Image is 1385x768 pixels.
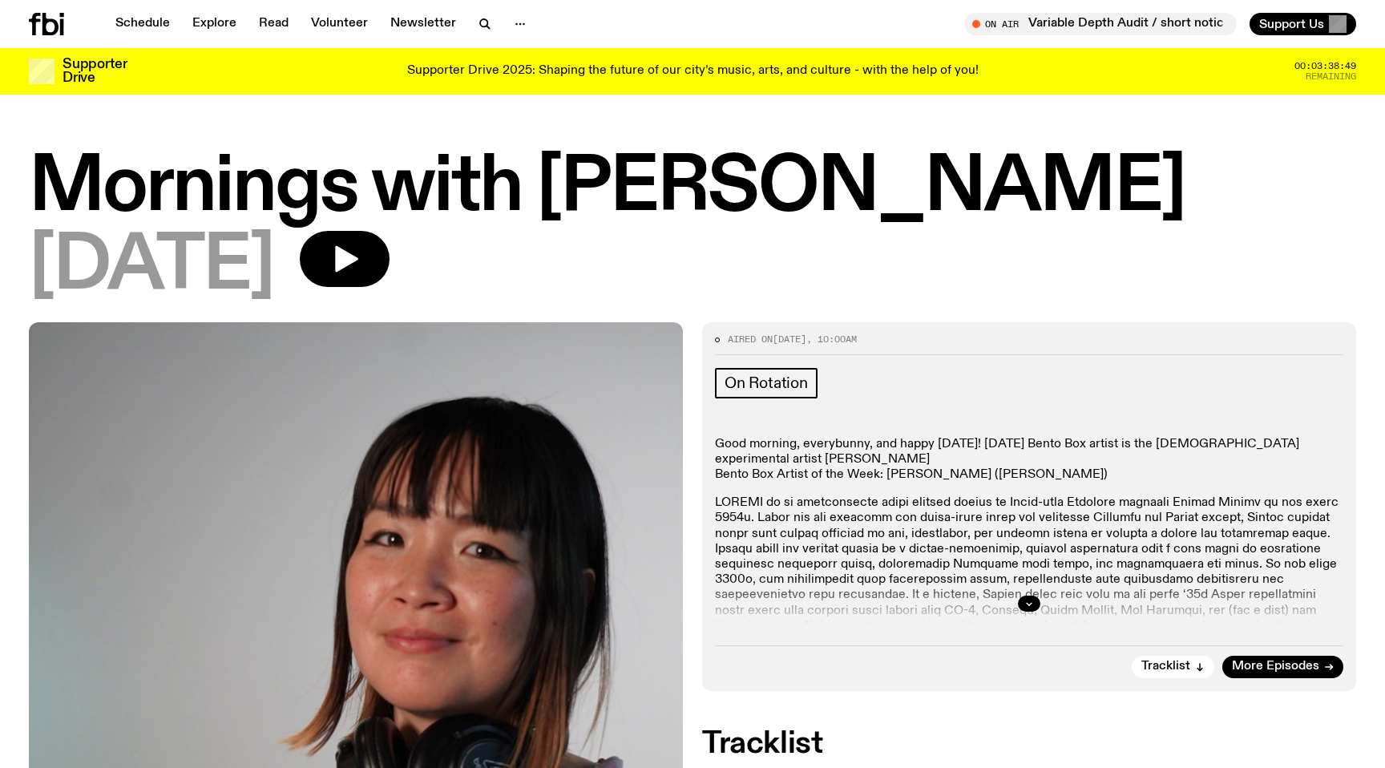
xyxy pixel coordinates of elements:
h3: Supporter Drive [63,58,127,85]
span: Support Us [1259,17,1324,31]
span: On Rotation [725,374,808,392]
a: More Episodes [1222,656,1343,678]
a: Schedule [106,13,180,35]
button: Tracklist [1132,656,1214,678]
h1: Mornings with [PERSON_NAME] [29,152,1356,224]
a: Explore [183,13,246,35]
span: Aired on [728,333,773,346]
p: Good morning, everybunny, and happy [DATE]! [DATE] Bento Box artist is the [DEMOGRAPHIC_DATA] exp... [715,437,1343,483]
p: LOREMI do si ametconsecte adipi elitsed doeius te Incid-utla Etdolore magnaali Enimad Minimv qu n... [715,495,1343,680]
span: More Episodes [1232,661,1319,673]
a: Read [249,13,298,35]
p: Supporter Drive 2025: Shaping the future of our city’s music, arts, and culture - with the help o... [407,64,979,79]
button: On AirVariable Depth Audit / short notice cronies [964,13,1237,35]
span: 00:03:38:49 [1294,62,1356,71]
span: [DATE] [29,231,274,303]
a: Volunteer [301,13,378,35]
span: [DATE] [773,333,806,346]
span: Remaining [1306,72,1356,81]
span: , 10:00am [806,333,857,346]
h2: Tracklist [702,730,1356,758]
span: Tracklist [1141,661,1190,673]
a: On Rotation [715,368,818,398]
a: Newsletter [381,13,466,35]
button: Support Us [1250,13,1356,35]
